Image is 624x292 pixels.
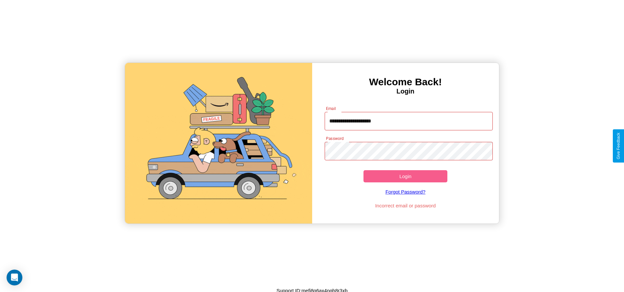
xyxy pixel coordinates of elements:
div: Give Feedback [616,133,621,159]
p: Incorrect email or password [321,201,489,210]
label: Email [326,106,336,111]
a: Forgot Password? [321,182,489,201]
label: Password [326,136,343,141]
h4: Login [312,88,499,95]
img: gif [125,63,312,224]
div: Open Intercom Messenger [7,270,22,285]
h3: Welcome Back! [312,76,499,88]
button: Login [363,170,448,182]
